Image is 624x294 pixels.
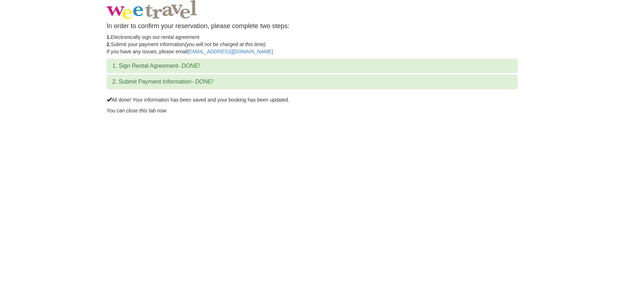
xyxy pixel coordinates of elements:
em: You can close this tab now [107,108,167,113]
em: - DONE! [191,79,213,85]
strong: 2. [107,41,111,47]
p: Electronically sign our rental agreement Submit your payment information If you have any issues, ... [107,34,518,55]
p: All done! Your information has been saved and your booking has been updated. [107,96,518,103]
h4: In order to confirm your reservation, please complete two steps: [107,23,518,30]
em: - DONE! [178,63,200,69]
em: (you will not be charged at this time) [185,41,266,47]
h3: 1. Sign Rental Agreement [112,63,512,69]
h3: 2. Submit Payment Information [112,79,512,85]
a: [EMAIL_ADDRESS][DOMAIN_NAME] [187,49,273,54]
strong: 1. [107,34,111,40]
